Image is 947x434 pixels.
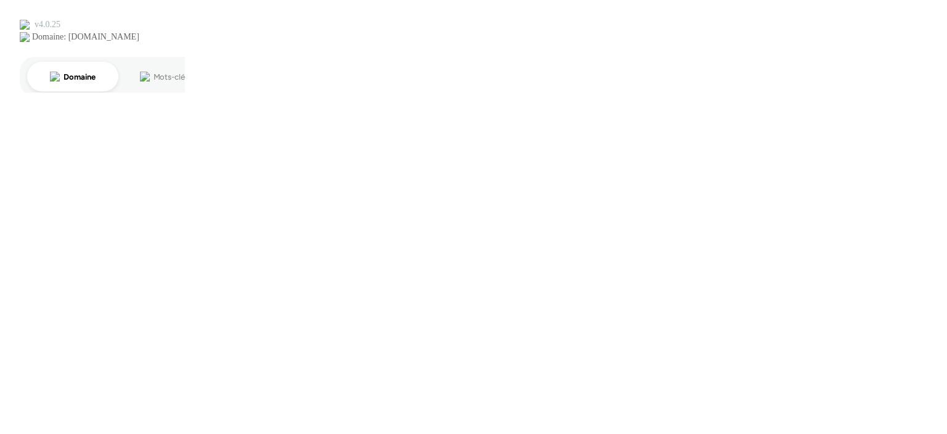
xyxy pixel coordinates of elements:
div: Domaine [64,73,95,81]
img: tab_keywords_by_traffic_grey.svg [140,72,150,81]
img: tab_domain_overview_orange.svg [50,72,60,81]
img: website_grey.svg [20,32,30,42]
div: v 4.0.25 [35,20,60,30]
div: Domaine: [DOMAIN_NAME] [32,32,139,42]
img: logo_orange.svg [20,20,30,30]
div: Mots-clés [154,73,189,81]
